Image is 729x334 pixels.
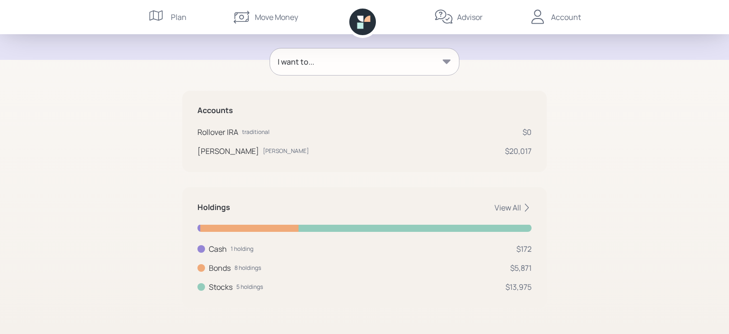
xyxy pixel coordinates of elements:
[209,281,233,293] div: Stocks
[510,262,532,274] div: $5,871
[278,56,314,67] div: I want to...
[551,11,581,23] div: Account
[505,281,532,293] div: $13,975
[523,126,532,138] div: $0
[197,145,259,157] div: [PERSON_NAME]
[495,202,532,213] div: View All
[171,11,187,23] div: Plan
[505,145,532,157] div: $20,017
[242,128,270,136] div: traditional
[263,147,309,155] div: [PERSON_NAME]
[255,11,298,23] div: Move Money
[197,126,238,138] div: Rollover IRA
[209,262,231,274] div: Bonds
[236,283,263,291] div: 5 holdings
[234,264,261,272] div: 8 holdings
[197,106,532,115] h5: Accounts
[516,243,532,255] div: $172
[231,245,253,253] div: 1 holding
[209,243,227,255] div: Cash
[457,11,483,23] div: Advisor
[197,203,230,212] h5: Holdings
